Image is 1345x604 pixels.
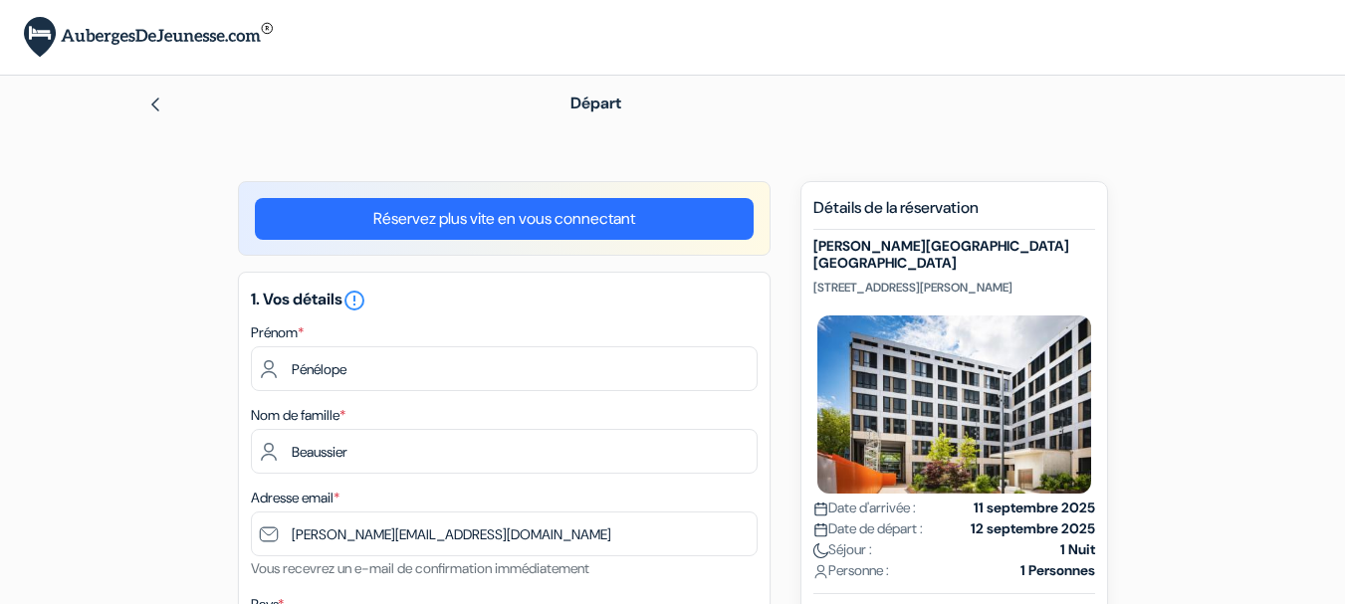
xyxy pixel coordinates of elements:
img: calendar.svg [813,522,828,537]
img: left_arrow.svg [147,97,163,112]
label: Nom de famille [251,405,345,426]
span: Date d'arrivée : [813,498,916,518]
img: user_icon.svg [813,564,828,579]
a: error_outline [342,289,366,309]
span: Départ [570,93,621,113]
span: Personne : [813,560,889,581]
strong: 11 septembre 2025 [974,498,1095,518]
label: Adresse email [251,488,339,508]
strong: 1 Nuit [1060,539,1095,560]
input: Entrer adresse e-mail [251,511,758,556]
input: Entrer le nom de famille [251,429,758,474]
span: Date de départ : [813,518,923,539]
img: AubergesDeJeunesse.com [24,17,273,58]
img: calendar.svg [813,502,828,516]
i: error_outline [342,289,366,312]
h5: [PERSON_NAME][GEOGRAPHIC_DATA] [GEOGRAPHIC_DATA] [813,238,1095,272]
h5: 1. Vos détails [251,289,758,312]
strong: 12 septembre 2025 [971,518,1095,539]
p: [STREET_ADDRESS][PERSON_NAME] [813,280,1095,296]
span: Séjour : [813,539,872,560]
img: moon.svg [813,543,828,558]
small: Vous recevrez un e-mail de confirmation immédiatement [251,559,589,577]
a: Réservez plus vite en vous connectant [255,198,754,240]
strong: 1 Personnes [1020,560,1095,581]
input: Entrez votre prénom [251,346,758,391]
label: Prénom [251,322,304,343]
h5: Détails de la réservation [813,198,1095,230]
